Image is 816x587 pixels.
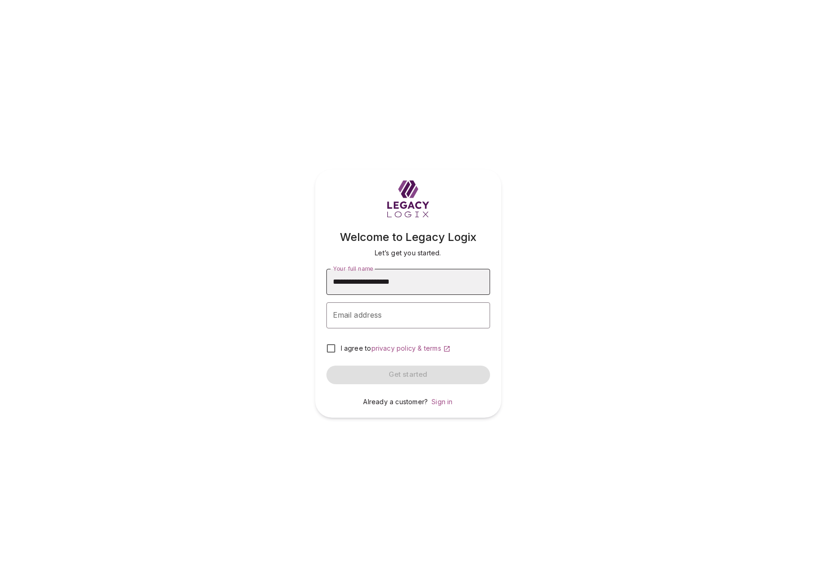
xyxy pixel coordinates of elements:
[340,230,477,244] span: Welcome to Legacy Logix
[341,344,372,352] span: I agree to
[431,398,452,406] a: Sign in
[372,344,451,352] a: privacy policy & terms
[375,249,441,257] span: Let’s get you started.
[363,398,428,406] span: Already a customer?
[372,344,441,352] span: privacy policy & terms
[333,265,373,272] span: Your full name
